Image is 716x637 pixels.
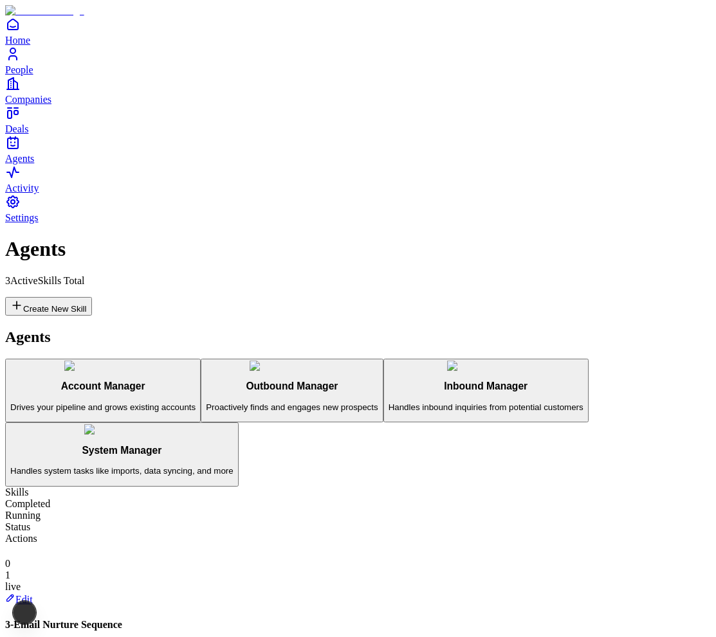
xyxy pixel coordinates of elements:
img: Inbound Manager [447,361,524,371]
h2: Agents [5,328,711,346]
a: Companies [5,76,711,105]
button: Create New Skill [5,297,92,316]
div: 1 [5,570,711,581]
a: Settings [5,194,711,223]
span: Companies [5,94,51,105]
img: Account Manager [64,361,142,371]
a: Deals [5,105,711,134]
div: 0 [5,558,711,570]
button: Inbound ManagerInbound ManagerHandles inbound inquiries from potential customers [383,359,589,423]
span: Agents [5,153,34,164]
img: System Manager [84,424,160,435]
p: Handles system tasks like imports, data syncing, and more [10,466,234,476]
p: Drives your pipeline and grows existing accounts [10,402,196,412]
div: Skills [5,487,711,498]
h3: System Manager [10,445,234,456]
h3: Account Manager [10,381,196,392]
span: Settings [5,212,39,223]
h3: Outbound Manager [206,381,378,392]
a: Activity [5,165,711,193]
span: People [5,64,33,75]
span: Home [5,35,30,46]
div: Actions [5,533,711,544]
button: System ManagerSystem ManagerHandles system tasks like imports, data syncing, and more [5,422,239,487]
p: Handles inbound inquiries from potential customers [389,402,583,412]
span: Activity [5,183,39,193]
a: Home [5,17,711,46]
a: Agents [5,135,711,164]
button: Account ManagerAccount ManagerDrives your pipeline and grows existing accounts [5,359,201,423]
p: 3 Active Skills Total [5,275,711,287]
span: live [5,581,21,592]
div: Completed [5,498,711,510]
div: Status [5,521,711,533]
a: People [5,46,711,75]
h3: Inbound Manager [389,381,583,392]
h4: 3-Email Nurture Sequence [5,619,711,631]
div: Running [5,510,711,521]
img: Outbound Manager [250,361,334,371]
h1: Agents [5,237,711,261]
p: Proactively finds and engages new prospects [206,402,378,412]
button: Outbound ManagerOutbound ManagerProactively finds and engages new prospects [201,359,383,423]
img: Item Brain Logo [5,5,84,17]
span: Deals [5,123,28,134]
a: Edit [5,594,33,605]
